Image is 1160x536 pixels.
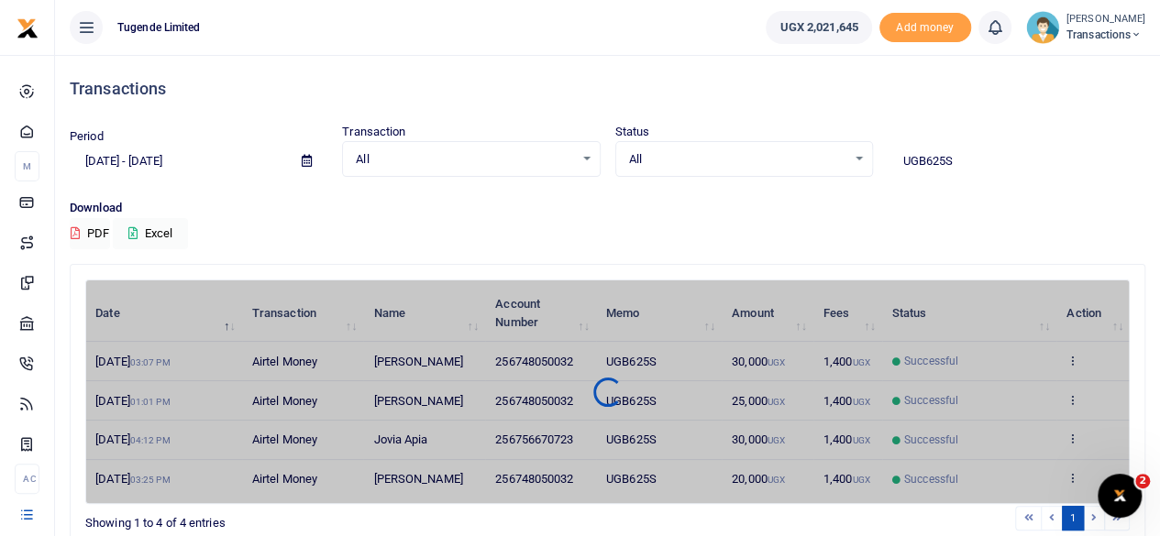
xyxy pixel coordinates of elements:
li: M [15,151,39,181]
span: All [356,150,573,169]
span: UGX 2,021,645 [779,18,857,37]
span: 2 [1135,474,1150,488]
span: All [629,150,846,169]
span: Add money [879,13,971,43]
iframe: Intercom live chat [1098,474,1142,518]
li: Wallet ballance [758,11,878,44]
button: PDF [70,218,110,249]
li: Toup your wallet [879,13,971,43]
h4: Transactions [70,79,1145,99]
input: select period [70,146,287,177]
label: Transaction [342,123,405,141]
div: Showing 1 to 4 of 4 entries [85,504,514,532]
label: Status [615,123,650,141]
span: Transactions [1066,27,1145,43]
a: 1 [1062,506,1084,531]
input: Search [888,146,1145,177]
a: logo-small logo-large logo-large [17,20,39,34]
span: Tugende Limited [110,19,208,36]
a: UGX 2,021,645 [766,11,871,44]
img: profile-user [1026,11,1059,44]
a: Add money [879,19,971,33]
label: Period [70,127,104,146]
button: Excel [113,218,188,249]
p: Download [70,199,1145,218]
li: Ac [15,464,39,494]
small: [PERSON_NAME] [1066,12,1145,27]
a: profile-user [PERSON_NAME] Transactions [1026,11,1145,44]
img: logo-small [17,17,39,39]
